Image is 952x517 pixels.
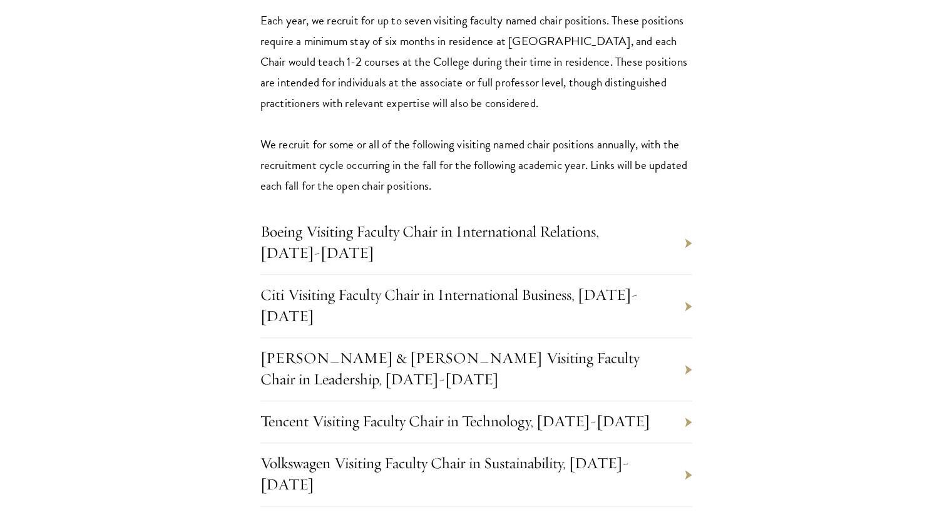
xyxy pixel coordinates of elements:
p: Each year, we recruit for up to seven visiting faculty named chair positions. These positions req... [260,10,692,196]
a: Tencent Visiting Faculty Chair in Technology, [DATE]-[DATE] [260,411,650,431]
a: Volkswagen Visiting Faculty Chair in Sustainability, [DATE]-[DATE] [260,453,629,494]
a: Citi Visiting Faculty Chair in International Business, [DATE]-[DATE] [260,285,638,325]
a: Boeing Visiting Faculty Chair in International Relations, [DATE]-[DATE] [260,222,599,262]
a: [PERSON_NAME] & [PERSON_NAME] Visiting Faculty Chair in Leadership, [DATE]-[DATE] [260,348,640,389]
